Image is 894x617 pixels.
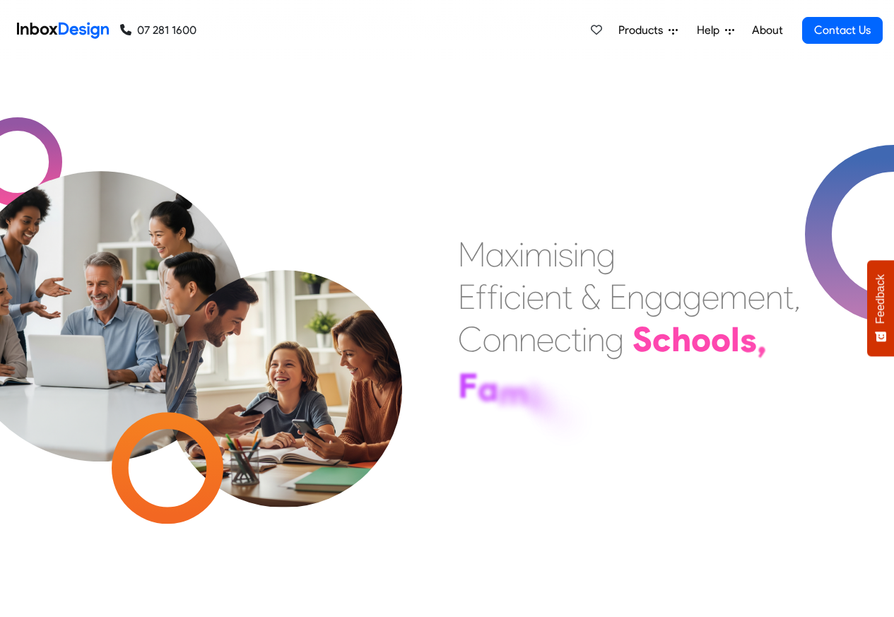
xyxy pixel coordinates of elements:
div: e [536,318,554,360]
a: Contact Us [802,17,883,44]
div: l [538,382,547,424]
div: n [579,233,596,276]
div: o [711,318,731,360]
div: E [458,276,476,318]
a: Products [613,16,683,45]
div: l [731,318,740,360]
div: n [765,276,783,318]
div: n [544,276,562,318]
button: Feedback - Show survey [867,260,894,356]
div: i [553,233,558,276]
div: n [519,318,536,360]
div: g [683,276,702,318]
div: C [458,318,483,360]
div: c [504,276,521,318]
a: 07 281 1600 [120,22,196,39]
div: f [487,276,498,318]
div: E [609,276,627,318]
a: About [748,16,787,45]
div: c [652,318,671,360]
div: m [498,372,529,414]
div: i [547,388,556,430]
div: i [498,276,504,318]
div: m [719,276,748,318]
div: e [748,276,765,318]
div: o [483,318,501,360]
div: a [478,368,498,410]
div: x [505,233,519,276]
img: parents_with_child.png [136,211,432,507]
div: n [627,276,645,318]
div: e [527,276,544,318]
div: o [691,318,711,360]
div: , [757,320,767,363]
div: n [587,318,605,360]
div: h [671,318,691,360]
a: Help [691,16,740,45]
div: i [573,233,579,276]
div: F [458,365,478,407]
div: t [562,276,572,318]
div: , [794,276,801,318]
div: a [486,233,505,276]
span: Feedback [874,274,887,324]
div: c [554,318,571,360]
div: i [529,376,538,418]
div: t [783,276,794,318]
div: g [596,233,616,276]
div: g [605,318,624,360]
div: a [664,276,683,318]
span: Products [618,22,669,39]
div: m [524,233,553,276]
div: i [521,276,527,318]
div: e [702,276,719,318]
div: g [645,276,664,318]
div: M [458,233,486,276]
div: n [501,318,519,360]
div: s [740,319,757,361]
div: s [558,233,573,276]
div: S [633,318,652,360]
div: t [571,318,582,360]
div: Maximising Efficient & Engagement, Connecting Schools, Families, and Students. [458,233,801,445]
div: i [519,233,524,276]
div: e [556,396,575,438]
span: Help [697,22,725,39]
div: i [582,318,587,360]
div: f [476,276,487,318]
div: & [581,276,601,318]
